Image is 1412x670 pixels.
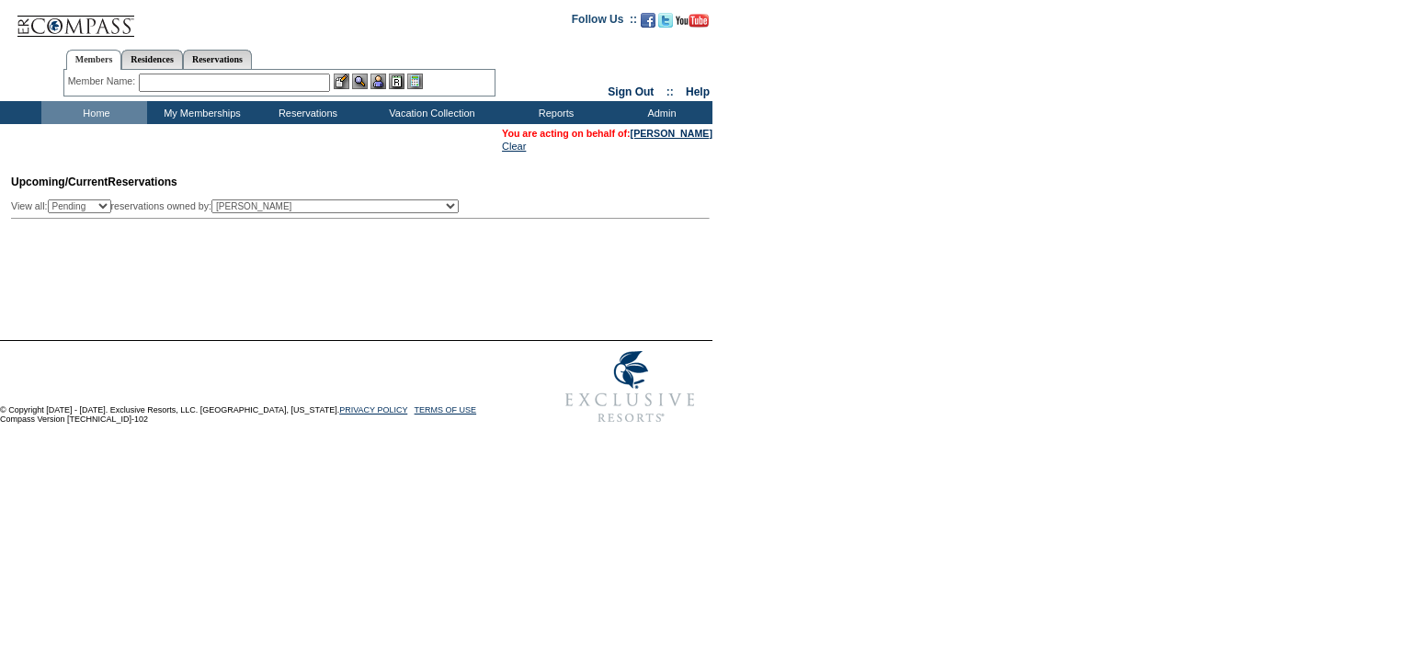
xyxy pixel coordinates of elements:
[502,128,712,139] span: You are acting on behalf of:
[641,18,655,29] a: Become our fan on Facebook
[666,85,674,98] span: ::
[253,101,359,124] td: Reservations
[501,101,607,124] td: Reports
[66,50,122,70] a: Members
[11,176,177,188] span: Reservations
[658,18,673,29] a: Follow us on Twitter
[147,101,253,124] td: My Memberships
[658,13,673,28] img: Follow us on Twitter
[370,74,386,89] img: Impersonate
[686,85,710,98] a: Help
[641,13,655,28] img: Become our fan on Facebook
[68,74,139,89] div: Member Name:
[339,405,407,414] a: PRIVACY POLICY
[548,341,712,433] img: Exclusive Resorts
[352,74,368,89] img: View
[608,85,654,98] a: Sign Out
[676,18,709,29] a: Subscribe to our YouTube Channel
[11,199,467,213] div: View all: reservations owned by:
[11,176,108,188] span: Upcoming/Current
[389,74,404,89] img: Reservations
[572,11,637,33] td: Follow Us ::
[183,50,252,69] a: Reservations
[676,14,709,28] img: Subscribe to our YouTube Channel
[121,50,183,69] a: Residences
[359,101,501,124] td: Vacation Collection
[41,101,147,124] td: Home
[631,128,712,139] a: [PERSON_NAME]
[334,74,349,89] img: b_edit.gif
[607,101,712,124] td: Admin
[502,141,526,152] a: Clear
[415,405,477,414] a: TERMS OF USE
[407,74,423,89] img: b_calculator.gif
